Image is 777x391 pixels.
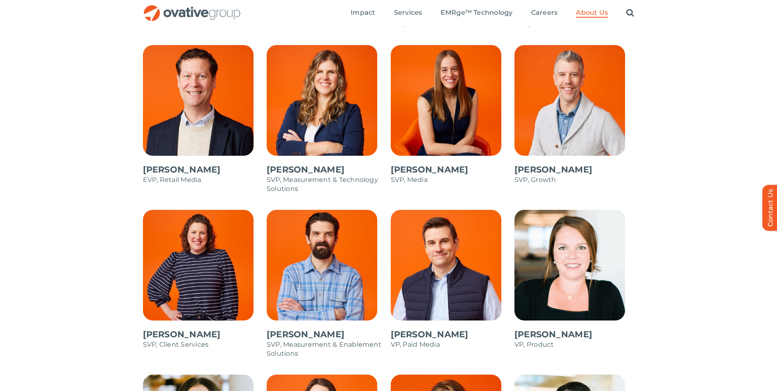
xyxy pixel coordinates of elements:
span: EMRge™ Technology [441,9,513,17]
span: Careers [531,9,558,17]
a: Search [626,9,634,18]
a: Impact [351,9,375,18]
span: Impact [351,9,375,17]
a: About Us [576,9,608,18]
a: EMRge™ Technology [441,9,513,18]
a: OG_Full_horizontal_RGB [143,4,241,12]
a: Careers [531,9,558,18]
a: Services [394,9,422,18]
span: Services [394,9,422,17]
span: About Us [576,9,608,17]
